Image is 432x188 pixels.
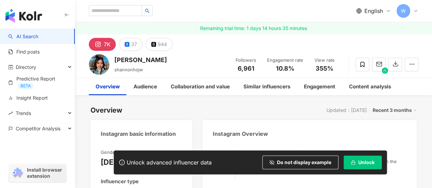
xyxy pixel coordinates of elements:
[131,40,137,49] div: 37
[16,105,31,121] span: Trends
[243,83,290,91] div: Similar influencers
[193,149,229,155] div: Primary language
[89,54,109,75] img: KOL Avatar
[316,65,333,72] span: 355%
[101,178,139,185] div: Influencer type
[16,59,36,75] span: Directory
[146,38,172,51] button: 944
[171,83,230,91] div: Collaboration and value
[8,75,69,89] a: Predictive ReportBETA
[349,83,391,91] div: Content analysis
[119,38,142,51] button: 37
[158,40,167,49] div: 944
[248,149,303,157] div: K-Score :
[304,83,335,91] div: Engagement
[8,33,38,40] a: searchAI Search
[127,159,212,166] div: Unlock advanced influencer data
[8,48,40,55] a: Find posts
[213,130,268,138] div: Instagram Overview
[101,149,117,155] div: Gender
[262,156,338,169] button: Do not display example
[271,149,296,157] div: Excellent
[75,22,432,34] a: Remaining trial time: 1 days 14 hours 35 minutes
[233,57,259,64] div: Followers
[145,9,150,13] span: search
[364,7,383,15] span: English
[8,111,13,116] span: rise
[134,83,157,91] div: Audience
[96,83,120,91] div: Overview
[104,40,111,49] div: 7K
[114,67,143,72] span: shannonhojw
[114,56,167,64] div: [PERSON_NAME]
[101,130,176,138] div: Instagram basic information
[276,65,294,72] span: 10.8%
[9,164,66,182] a: chrome extensionInstall browser extension
[27,167,64,179] span: Install browser extension
[11,168,24,178] img: chrome extension
[401,7,406,15] span: W
[358,160,375,165] span: Unlock
[16,121,60,136] span: Competitor Analysis
[8,95,48,101] a: Insight Report
[89,38,116,51] button: 7K
[5,9,42,23] img: logo
[238,65,254,72] span: 6,961
[326,107,367,113] div: Updated：[DATE]
[311,57,337,64] div: View rate
[267,57,303,64] div: Engagement rate
[277,160,331,165] span: Do not display example
[373,106,417,115] div: Recent 3 months
[344,156,382,169] button: Unlock
[90,105,122,115] div: Overview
